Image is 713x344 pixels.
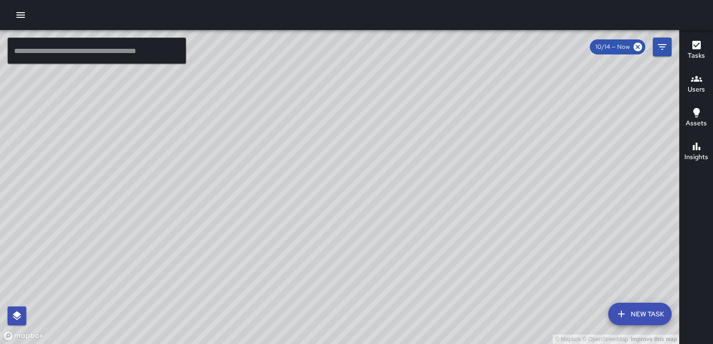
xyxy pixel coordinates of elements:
button: Assets [680,101,713,135]
button: New Task [608,303,672,325]
h6: Tasks [688,51,705,61]
button: Filters [653,38,672,56]
h6: Insights [684,152,708,162]
button: Tasks [680,34,713,68]
h6: Assets [686,118,707,129]
div: 10/14 — Now [590,39,645,54]
h6: Users [688,84,705,95]
button: Insights [680,135,713,169]
button: Users [680,68,713,101]
span: 10/14 — Now [590,42,635,52]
